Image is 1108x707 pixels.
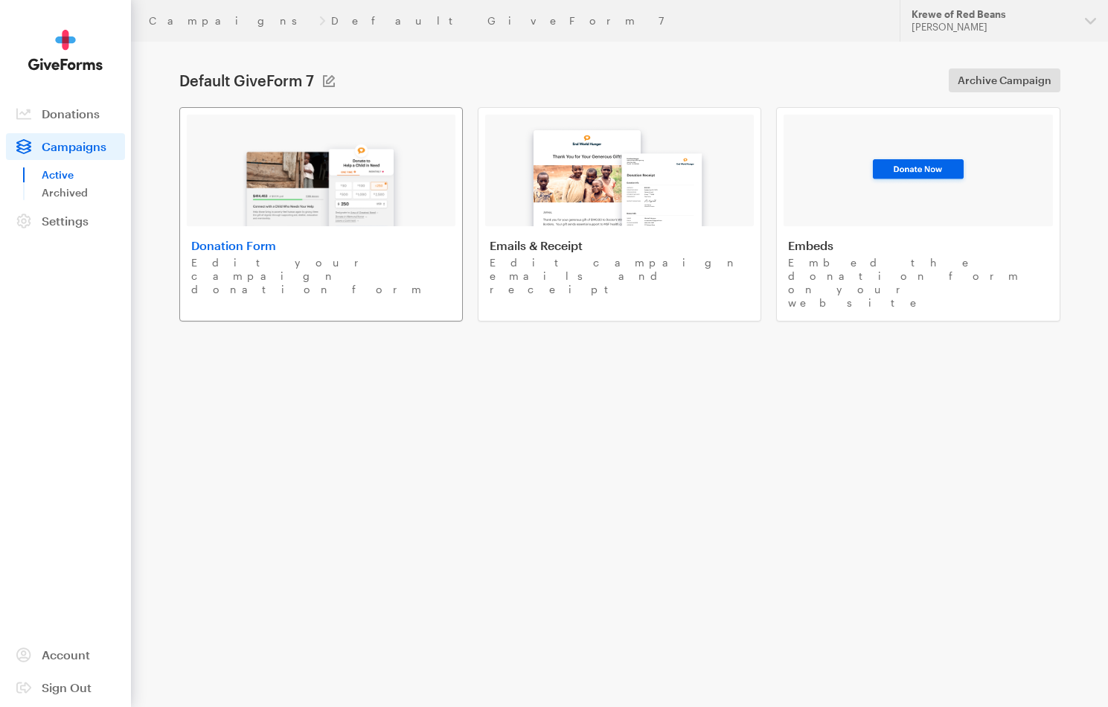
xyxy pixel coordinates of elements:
p: Embed the donation form on your website [788,256,1048,310]
img: image-1-0e7e33c2fa879c29fc43b57e5885c2c5006ac2607a1de4641c4880897d5e5c7f.png [234,131,408,226]
a: Active [42,166,125,184]
h4: Donation Form [191,238,451,253]
h4: Emails & Receipt [490,238,749,253]
a: Archive Campaign [949,68,1060,92]
a: Donation Form Edit your campaign donation form [179,107,463,321]
span: Archive Campaign [958,71,1051,89]
span: Settings [42,214,89,228]
h1: Default GiveForm 7 [179,71,314,89]
a: Donations [6,100,125,127]
a: Archived [42,184,125,202]
p: Edit campaign emails and receipt [490,256,749,296]
a: Settings [6,208,125,234]
img: image-3-93ee28eb8bf338fe015091468080e1db9f51356d23dce784fdc61914b1599f14.png [868,156,969,185]
a: Emails & Receipt Edit campaign emails and receipt [478,107,761,321]
span: Donations [42,106,100,121]
p: Edit your campaign donation form [191,256,451,296]
span: Campaigns [42,139,106,153]
img: image-2-08a39f98273254a5d313507113ca8761204b64a72fdaab3e68b0fc5d6b16bc50.png [519,116,720,226]
a: Default GiveForm 7 [331,15,682,27]
img: GiveForms [28,30,103,71]
a: Embeds Embed the donation form on your website [776,107,1060,321]
a: Campaigns [149,15,313,27]
div: Krewe of Red Beans [912,8,1073,21]
div: [PERSON_NAME] [912,21,1073,33]
h4: Embeds [788,238,1048,253]
a: Campaigns [6,133,125,160]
